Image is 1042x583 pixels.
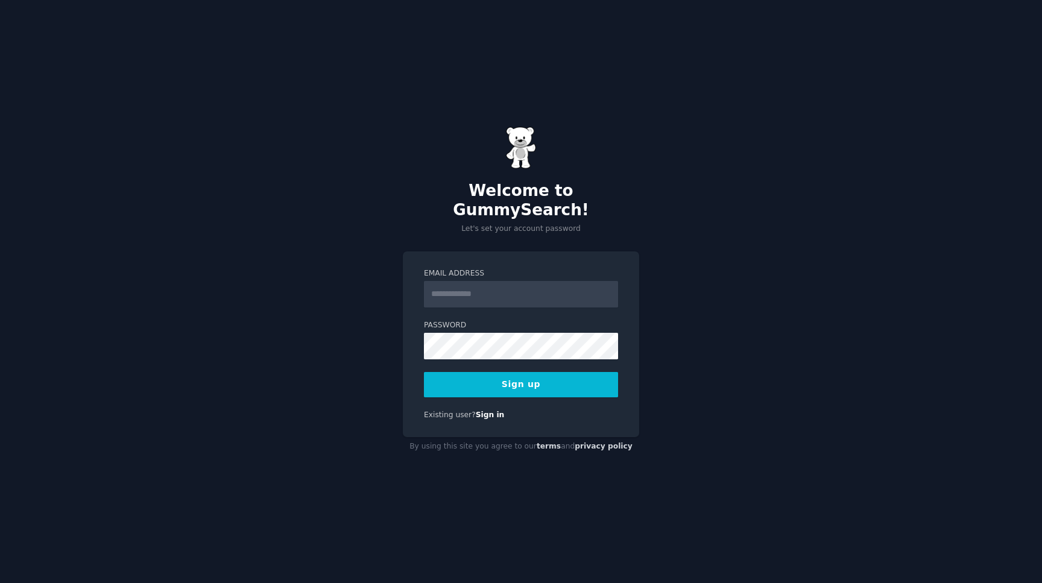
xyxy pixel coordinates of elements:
button: Sign up [424,372,618,397]
a: privacy policy [575,442,633,450]
span: Existing user? [424,411,476,419]
label: Email Address [424,268,618,279]
label: Password [424,320,618,331]
a: terms [537,442,561,450]
p: Let's set your account password [403,224,639,235]
div: By using this site you agree to our and [403,437,639,456]
img: Gummy Bear [506,127,536,169]
a: Sign in [476,411,505,419]
h2: Welcome to GummySearch! [403,181,639,219]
